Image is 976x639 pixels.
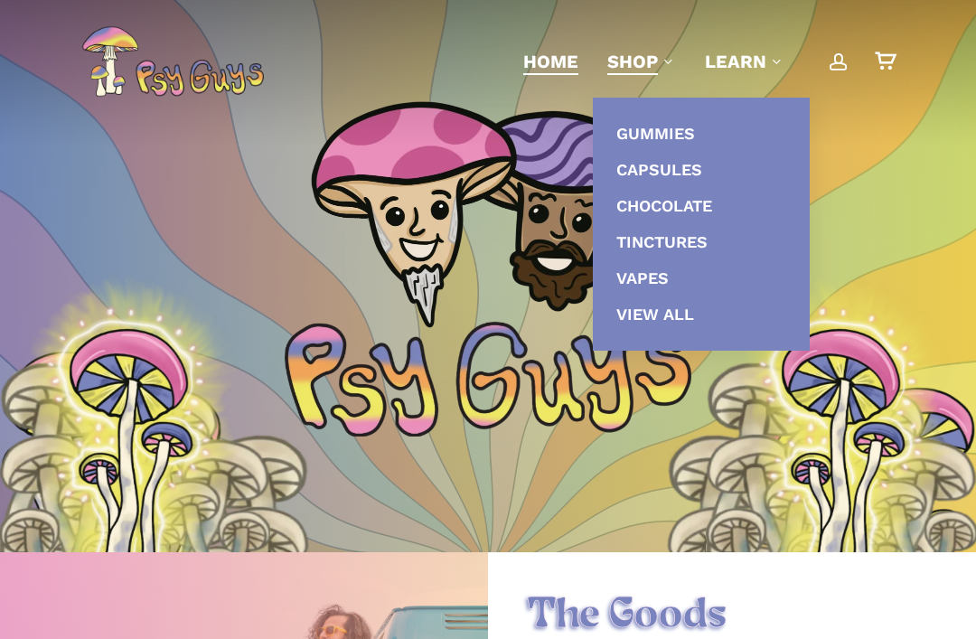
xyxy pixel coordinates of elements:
[611,224,792,260] a: Tinctures
[285,322,691,437] img: Psychedelic PsyGuys Text Logo
[611,188,792,224] a: Chocolate
[616,232,708,251] span: Tinctures
[731,273,957,597] img: Colorful psychedelic mushrooms with pink, blue, and yellow patterns on a glowing yellow background.
[307,78,669,349] img: PsyGuys Heads Logo
[523,49,578,74] a: Home
[705,51,766,72] span: Learn
[616,268,669,287] span: Vapes
[616,124,695,143] span: Gummies
[705,49,784,74] a: Learn
[616,160,702,179] span: Capsules
[523,51,578,72] span: Home
[611,260,792,296] a: Vapes
[19,273,245,597] img: Colorful psychedelic mushrooms with pink, blue, and yellow patterns on a glowing yellow background.
[611,152,792,188] a: Capsules
[875,52,895,71] a: Cart
[607,49,676,74] a: Shop
[81,25,264,98] img: PsyGuys
[611,116,792,152] a: Gummies
[607,51,658,72] span: Shop
[616,305,694,324] span: View All
[611,296,792,333] a: View All
[616,196,712,215] span: Chocolate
